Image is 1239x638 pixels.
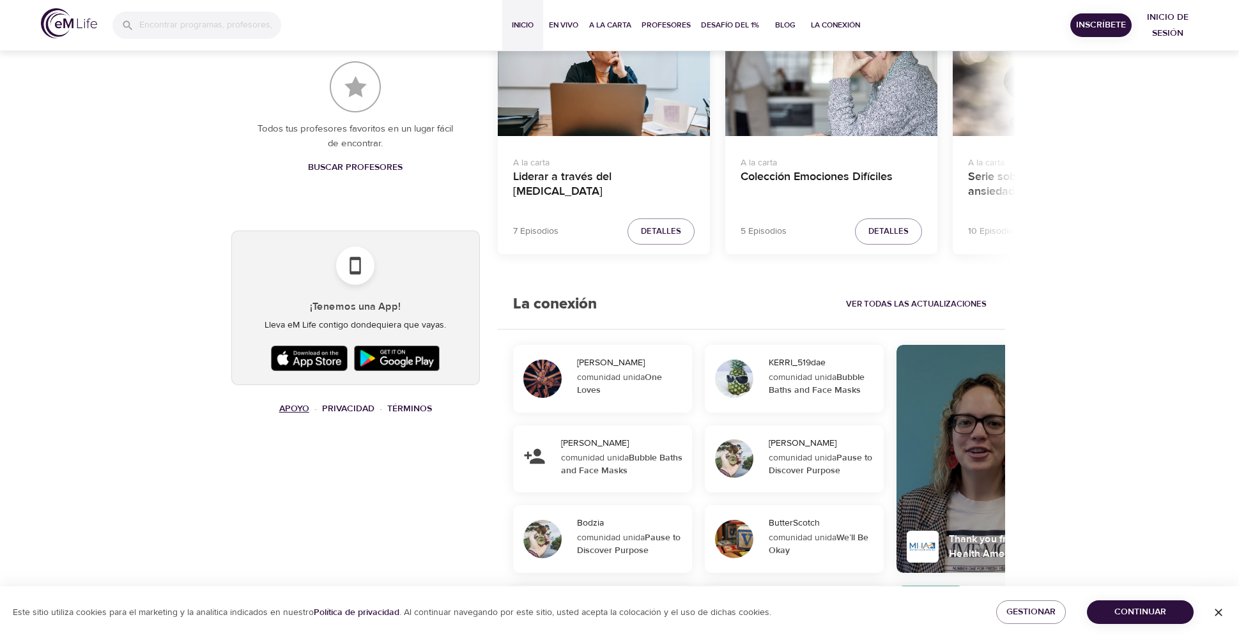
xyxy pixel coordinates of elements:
span: Inicio [507,19,538,32]
span: Ver todas las actualizaciones [846,297,987,312]
button: Colección Emociones Difíciles [725,17,937,137]
a: Buscar profesores [303,156,408,179]
div: ButterScotch [769,517,879,529]
a: Términos [387,403,432,414]
button: Detalles [627,218,695,245]
button: Inicio de sesión [1137,6,1198,45]
h4: Liderar a través del [MEDICAL_DATA] [513,170,695,201]
input: Encontrar programas, profesores, etc... [139,11,281,39]
div: comunidad unida [561,452,684,477]
div: [PERSON_NAME] [769,437,879,450]
a: Política de privacidad [314,607,399,618]
li: · [314,400,317,418]
strong: One Loves [577,372,662,396]
p: 7 Episodios [513,225,558,238]
h4: Serie sobre la gestión de la ansiedad de forma consciente [968,170,1150,201]
p: Lleva eM Life contigo dondequiera que vayas. [242,319,469,332]
span: Gestionar [1006,604,1056,620]
div: [PERSON_NAME] [561,437,687,450]
span: A la carta [589,19,631,32]
h5: ¡Tenemos una App! [242,300,469,314]
strong: Bubble Baths and Face Masks [769,372,865,396]
div: comunidad unida [769,452,875,477]
span: Buscar profesores [308,160,403,176]
span: Blog [770,19,801,32]
span: En vivo [548,19,579,32]
button: Inscríbete [1070,13,1132,37]
div: KERRI_519dae [769,356,879,369]
div: Thank you from Mental Health America. [949,532,1065,561]
strong: Pause to Discover Purpose [769,452,872,476]
p: 5 Episodios [741,225,787,238]
a: Ver todas las actualizaciones [843,294,990,314]
strong: Bubble Baths and Face Masks [561,452,682,476]
p: 10 Episodios [968,225,1018,238]
p: A la carta [513,151,695,170]
span: Profesores [642,19,691,32]
div: comunidad unida [577,371,684,397]
div: comunidad unida [769,531,875,557]
h4: Colección Emociones Difíciles [741,170,922,201]
span: Desafío del 1% [701,19,760,32]
a: Privacidad [322,403,374,414]
span: Detalles [641,224,681,239]
button: Gestionar [996,600,1066,624]
span: Inicio de sesión [1142,10,1193,41]
div: [PERSON_NAME] [577,356,687,369]
p: Todos tus profesores favoritos en un lugar fácil de encontrar. [257,122,454,151]
span: Continuar [1097,604,1183,620]
strong: Pause to Discover Purpose [577,532,681,556]
strong: We’ll Be Okay [769,532,868,556]
img: logo [41,8,97,38]
li: · [380,400,382,418]
nav: breadcrumb [231,400,480,418]
div: comunidad unida [577,531,684,557]
img: Google Play Store [351,342,443,374]
button: Serie sobre la gestión de la ansiedad de forma consciente [953,17,1165,137]
button: Continuar [1087,600,1194,624]
div: Bodzia [577,517,687,529]
img: Profesores favoritos [330,61,381,112]
button: Detalles [855,218,922,245]
div: comunidad unida [769,371,875,397]
button: Liderar a través del Burnout [498,17,710,137]
span: Detalles [868,224,909,239]
p: A la carta [741,151,922,170]
h2: La conexión [498,280,612,329]
a: Apoyo [279,403,309,414]
span: Inscríbete [1075,17,1127,33]
p: A la carta [968,151,1150,170]
span: La Conexión [811,19,860,32]
img: Apple App Store [268,342,351,374]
